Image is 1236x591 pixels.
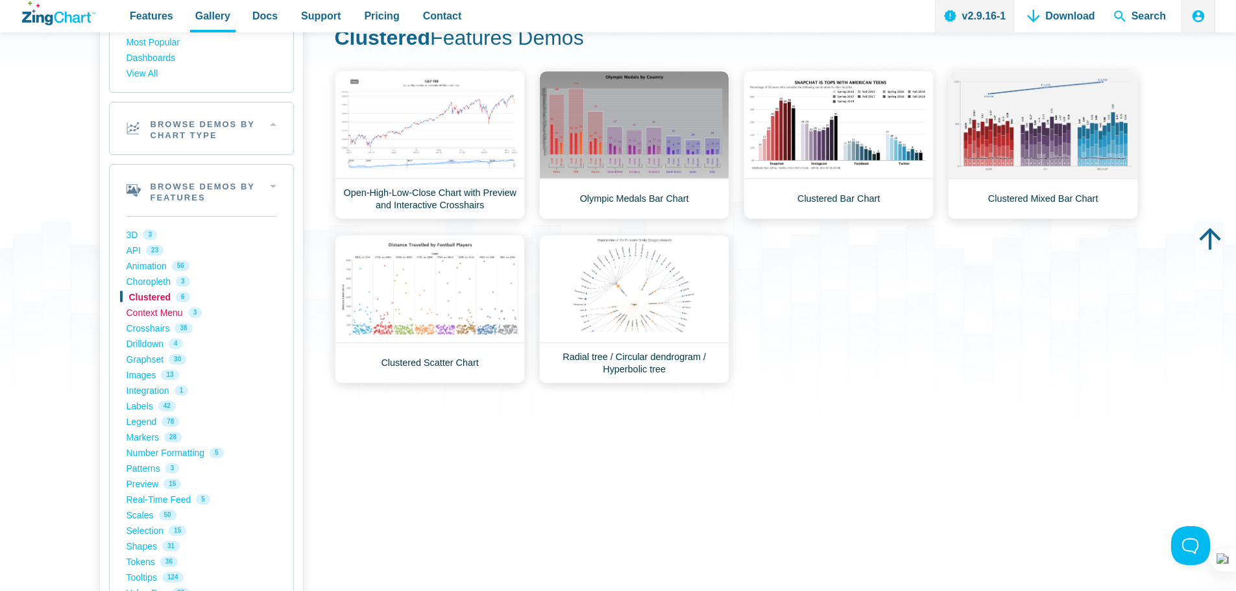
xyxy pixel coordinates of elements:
iframe: Toggle Customer Support [1171,526,1210,565]
a: Radial tree / Circular dendrogram / Hyperbolic tree [539,235,729,383]
span: Support [301,7,341,25]
span: Features [130,7,173,25]
a: Dashboards [127,51,276,66]
a: Open-High-Low-Close Chart with Preview and Interactive Crosshairs [335,71,525,219]
h2: Browse Demos By Features [110,165,293,217]
a: View All [127,66,276,82]
a: Clustered Bar Chart [744,71,934,219]
span: Docs [252,7,278,25]
a: Clustered Scatter Chart [335,235,525,383]
h2: Browse Demos By Chart Type [110,103,293,154]
a: Olympic Medals Bar Chart [539,71,729,219]
a: Most Popular [127,35,276,51]
a: Clustered Mixed Bar Chart [948,71,1138,219]
span: Pricing [364,7,399,25]
span: Gallery [195,7,230,25]
span: Contact [423,7,462,25]
strong: Clustered [335,26,431,49]
h1: Features Demos [335,25,1137,54]
a: ZingChart Logo. Click to return to the homepage [22,1,95,25]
